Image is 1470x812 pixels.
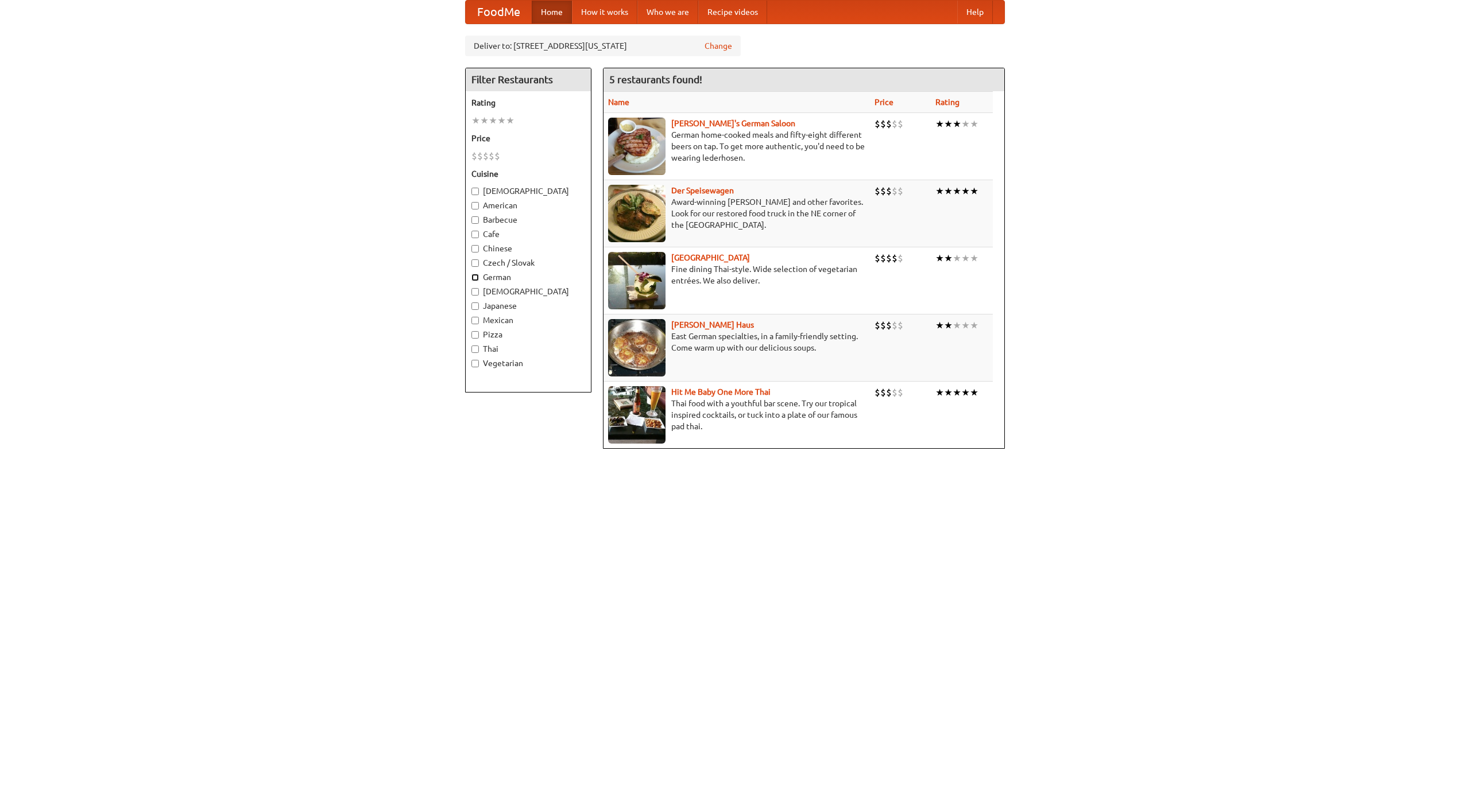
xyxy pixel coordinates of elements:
li: ★ [970,386,978,399]
li: $ [898,118,903,130]
li: $ [494,150,500,162]
input: Barbecue [471,216,479,224]
a: [PERSON_NAME] Haus [671,320,754,329]
li: ★ [961,386,970,399]
li: ★ [970,252,978,265]
li: ★ [961,252,970,265]
li: $ [880,185,886,197]
li: $ [875,118,880,130]
li: $ [489,150,494,162]
li: ★ [953,185,961,197]
img: babythai.jpg [608,386,666,444]
label: Pizza [471,329,585,340]
img: satay.jpg [608,252,666,309]
li: $ [880,386,886,399]
li: $ [880,319,886,332]
img: speisewagen.jpg [608,185,666,242]
a: Rating [935,98,960,107]
a: Der Speisewagen [671,186,734,195]
li: ★ [961,185,970,197]
input: Czech / Slovak [471,259,479,267]
input: [DEMOGRAPHIC_DATA] [471,188,479,195]
li: $ [892,319,898,332]
input: American [471,202,479,209]
input: [DEMOGRAPHIC_DATA] [471,288,479,296]
a: Name [608,98,629,107]
input: Japanese [471,302,479,310]
li: ★ [953,319,961,332]
li: ★ [935,118,944,130]
li: $ [886,252,892,265]
img: kohlhaus.jpg [608,319,666,376]
li: $ [892,118,898,130]
h5: Cuisine [471,168,585,180]
li: $ [875,319,880,332]
a: [GEOGRAPHIC_DATA] [671,253,750,262]
li: $ [886,185,892,197]
h5: Price [471,133,585,144]
a: FoodMe [466,1,532,24]
label: Czech / Slovak [471,257,585,269]
li: ★ [935,386,944,399]
li: $ [477,150,483,162]
li: $ [471,150,477,162]
li: ★ [970,185,978,197]
li: $ [880,252,886,265]
label: [DEMOGRAPHIC_DATA] [471,185,585,197]
label: Japanese [471,300,585,312]
label: German [471,271,585,283]
li: ★ [489,114,497,127]
li: ★ [961,118,970,130]
a: Recipe videos [698,1,767,24]
li: $ [875,185,880,197]
li: $ [483,150,489,162]
li: $ [898,386,903,399]
li: ★ [471,114,480,127]
a: Change [705,40,732,52]
li: $ [892,252,898,265]
li: $ [880,118,886,130]
input: Cafe [471,231,479,238]
ng-pluralize: 5 restaurants found! [609,74,702,85]
li: ★ [953,118,961,130]
li: ★ [506,114,514,127]
li: $ [898,319,903,332]
p: East German specialties, in a family-friendly setting. Come warm up with our delicious soups. [608,331,865,353]
p: Fine dining Thai-style. Wide selection of vegetarian entrées. We also deliver. [608,263,865,286]
a: [PERSON_NAME]'s German Saloon [671,119,795,128]
a: Home [532,1,572,24]
li: ★ [961,319,970,332]
li: ★ [935,319,944,332]
label: Chinese [471,243,585,254]
li: ★ [944,252,953,265]
label: Barbecue [471,214,585,226]
p: Thai food with a youthful bar scene. Try our tropical inspired cocktails, or tuck into a plate of... [608,398,865,432]
li: ★ [935,252,944,265]
li: ★ [944,185,953,197]
li: ★ [944,319,953,332]
li: $ [875,252,880,265]
li: ★ [497,114,506,127]
p: German home-cooked meals and fifty-eight different beers on tap. To get more authentic, you'd nee... [608,129,865,164]
li: ★ [953,252,961,265]
img: esthers.jpg [608,118,666,175]
input: German [471,274,479,281]
label: American [471,200,585,211]
input: Chinese [471,245,479,252]
a: Help [957,1,993,24]
li: $ [898,252,903,265]
label: Cafe [471,228,585,240]
a: Price [875,98,893,107]
li: $ [886,319,892,332]
li: $ [875,386,880,399]
li: ★ [944,386,953,399]
p: Award-winning [PERSON_NAME] and other favorites. Look for our restored food truck in the NE corne... [608,196,865,231]
label: [DEMOGRAPHIC_DATA] [471,286,585,297]
li: ★ [970,319,978,332]
label: Mexican [471,314,585,326]
input: Thai [471,345,479,353]
input: Vegetarian [471,360,479,367]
